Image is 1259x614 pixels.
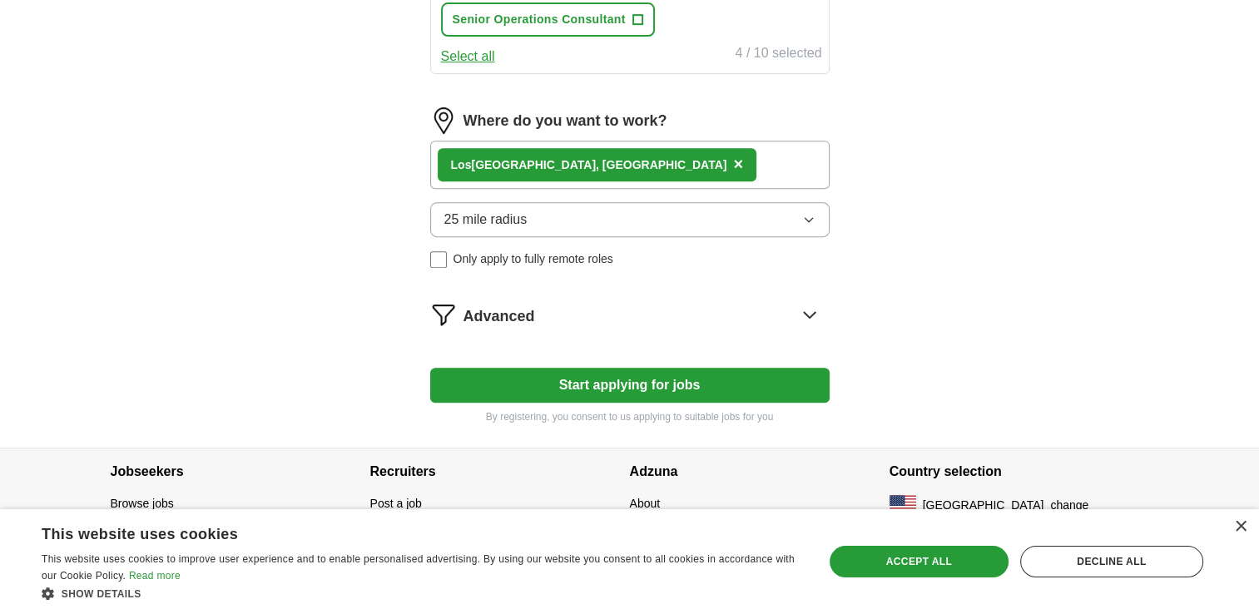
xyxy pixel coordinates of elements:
[830,546,1009,577] div: Accept all
[463,305,535,328] span: Advanced
[430,368,830,403] button: Start applying for jobs
[42,553,795,582] span: This website uses cookies to improve user experience and to enable personalised advertising. By u...
[430,251,447,268] input: Only apply to fully remote roles
[630,497,661,510] a: About
[370,497,422,510] a: Post a job
[129,570,181,582] a: Read more, opens a new window
[441,2,655,37] button: Senior Operations Consultant
[890,495,916,515] img: US flag
[62,588,141,600] span: Show details
[430,107,457,134] img: location.png
[1020,546,1203,577] div: Decline all
[444,210,528,230] span: 25 mile radius
[463,110,667,132] label: Where do you want to work?
[890,448,1149,495] h4: Country selection
[733,152,743,177] button: ×
[733,155,743,173] span: ×
[923,497,1044,514] span: [GEOGRAPHIC_DATA]
[430,409,830,424] p: By registering, you consent to us applying to suitable jobs for you
[1050,497,1088,514] button: change
[453,11,626,28] span: Senior Operations Consultant
[1234,521,1247,533] div: Close
[430,301,457,328] img: filter
[735,43,821,67] div: 4 / 10 selected
[454,250,613,268] span: Only apply to fully remote roles
[451,158,472,171] strong: Los
[451,156,727,174] div: [GEOGRAPHIC_DATA], [GEOGRAPHIC_DATA]
[430,202,830,237] button: 25 mile radius
[42,519,759,544] div: This website uses cookies
[111,497,174,510] a: Browse jobs
[441,47,495,67] button: Select all
[42,585,801,602] div: Show details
